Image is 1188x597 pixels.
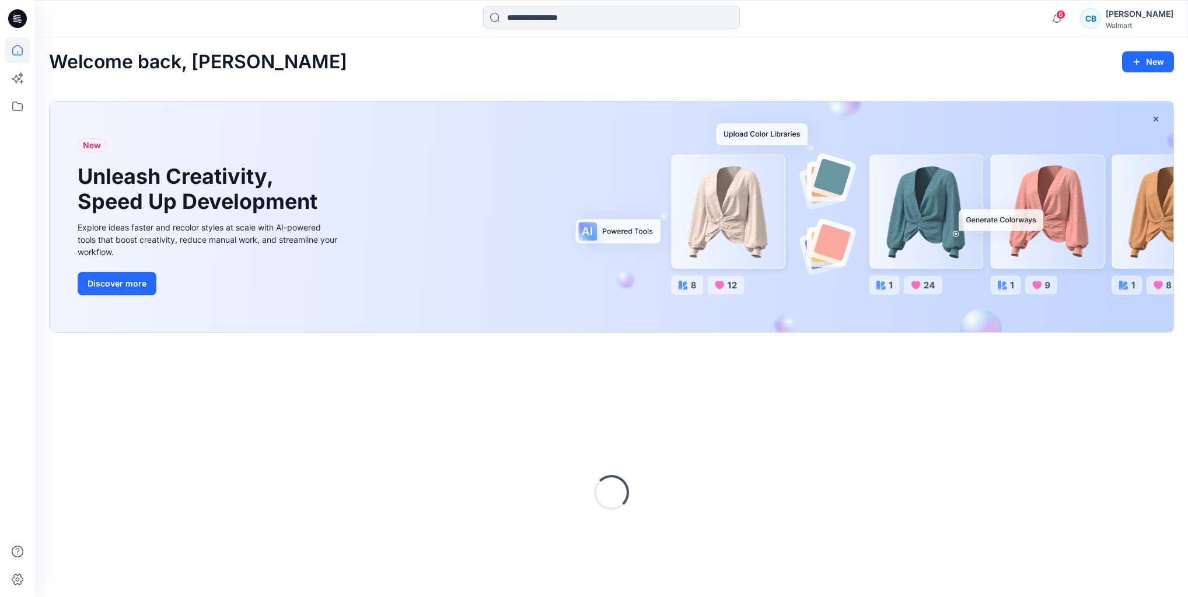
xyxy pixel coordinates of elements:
[78,272,156,295] button: Discover more
[49,51,347,73] h2: Welcome back, [PERSON_NAME]
[1056,10,1065,19] span: 6
[78,221,340,258] div: Explore ideas faster and recolor styles at scale with AI-powered tools that boost creativity, red...
[78,164,323,214] h1: Unleash Creativity, Speed Up Development
[78,272,340,295] a: Discover more
[1080,8,1101,29] div: CB
[1106,7,1173,21] div: [PERSON_NAME]
[1106,21,1173,30] div: Walmart
[83,138,101,152] span: New
[1122,51,1174,72] button: New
